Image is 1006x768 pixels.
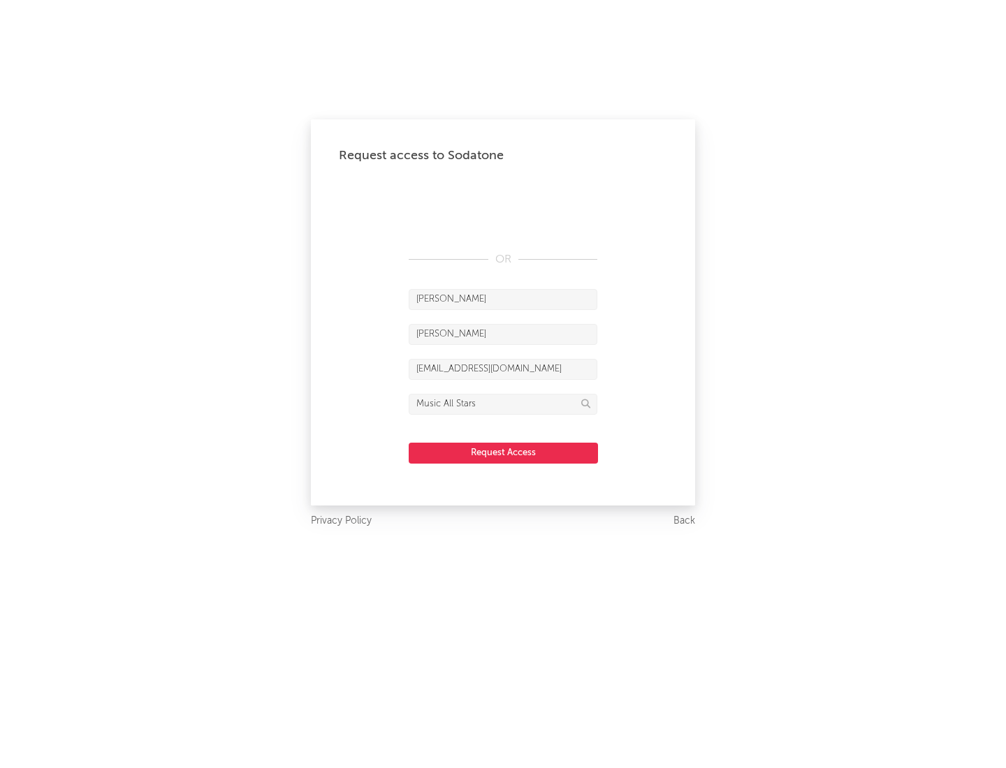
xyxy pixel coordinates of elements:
div: Request access to Sodatone [339,147,667,164]
input: Division [409,394,597,415]
button: Request Access [409,443,598,464]
input: Last Name [409,324,597,345]
input: Email [409,359,597,380]
a: Privacy Policy [311,512,372,530]
input: First Name [409,289,597,310]
div: OR [409,251,597,268]
a: Back [673,512,695,530]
